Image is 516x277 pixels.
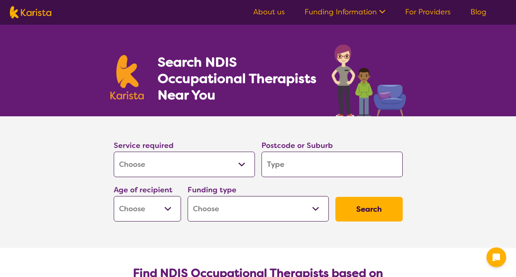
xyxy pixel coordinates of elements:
[261,141,333,150] label: Postcode or Suburb
[10,6,51,18] img: Karista logo
[158,54,317,103] h1: Search NDIS Occupational Therapists Near You
[188,185,236,195] label: Funding type
[405,7,451,17] a: For Providers
[253,7,285,17] a: About us
[114,185,172,195] label: Age of recipient
[332,44,406,116] img: occupational-therapy
[114,141,174,150] label: Service required
[470,7,486,17] a: Blog
[261,152,403,177] input: Type
[110,55,144,99] img: Karista logo
[305,7,385,17] a: Funding Information
[335,197,403,222] button: Search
